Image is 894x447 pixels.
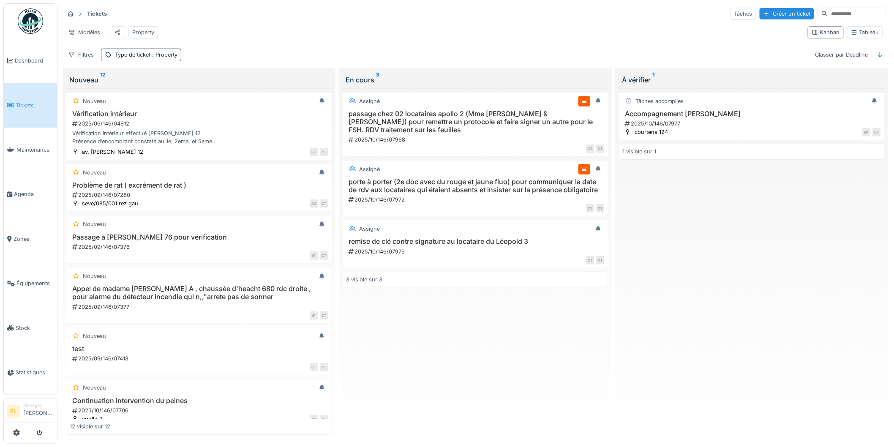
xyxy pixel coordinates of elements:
div: CT [320,363,328,371]
div: Nouveau [83,169,106,177]
div: CT [320,148,328,156]
h3: test [70,345,328,353]
div: Modèles [64,26,104,38]
div: Classer par Deadline [812,49,872,61]
strong: Tickets [84,10,110,18]
div: CT [310,363,318,371]
h3: Appel de madame [PERSON_NAME] A , chaussée d'heacht 680 rdc droite , pour alarme du détecteur inc... [70,285,328,301]
h3: Continuation intervention du peines [70,397,328,405]
div: CT [596,144,605,153]
div: 2025/10/146/07968 [348,136,605,144]
div: 2025/09/146/07280 [71,191,328,199]
span: Zones [14,235,54,243]
div: Tâches accomplies [635,97,684,105]
div: 12 visible sur 12 [70,423,110,431]
div: CT [586,204,594,213]
a: Maintenance [4,128,57,172]
div: 2025/09/146/07376 [71,243,328,251]
div: En cours [346,75,605,85]
div: RB [310,415,318,423]
h3: porte à porter (2e doc avec du rouge et jaune fluo) pour communiquer la date de rdv aux locataire... [346,178,605,194]
div: Type de ticket [115,51,177,59]
div: Nouveau [83,220,106,228]
span: Stock [16,324,54,332]
div: CT [586,144,594,153]
span: Statistiques [16,368,54,376]
a: Stock [4,305,57,350]
div: Nouveau [83,384,106,392]
div: av. [PERSON_NAME] 12 [82,148,143,156]
div: Tableau [851,28,879,36]
div: CT [320,251,328,260]
div: 2025/06/146/04912 [71,120,328,128]
div: Assigné [359,225,380,233]
sup: 12 [100,75,106,85]
div: IF [310,251,318,260]
a: FL Manager[PERSON_NAME] [7,402,54,422]
div: IF [310,311,318,320]
div: Manager [23,402,54,409]
div: CT [320,311,328,320]
div: apollo 2 [82,415,103,423]
h3: remise de clé contre signature au locataire du Léopold 3 [346,237,605,245]
span: Équipements [16,279,54,287]
a: Tickets [4,83,57,127]
div: Filtres [64,49,98,61]
div: CT [586,256,594,264]
div: Créer un ticket [760,8,814,19]
div: Property [132,28,154,36]
h3: Accompagnement [PERSON_NAME] [622,110,881,118]
div: Vérification intérieur effectué [PERSON_NAME] 12 Présence d’encombrant constaté au 1e, 2eme, et 5... [70,129,328,145]
div: CT [596,256,605,264]
div: 2025/09/146/07413 [71,354,328,363]
li: FL [7,405,20,418]
a: Statistiques [4,350,57,395]
div: CT [596,204,605,213]
div: Tâches [730,8,756,20]
div: 2025/09/146/07377 [71,303,328,311]
div: 2025/10/146/07977 [624,120,881,128]
span: : Property [150,52,177,58]
div: CT [872,128,881,136]
div: CT [320,199,328,208]
div: Assigné [359,97,380,105]
div: EK [862,128,871,136]
a: Agenda [4,172,57,216]
div: Assigné [359,165,380,173]
div: 3 visible sur 3 [346,275,382,283]
div: AO [310,199,318,208]
div: 2025/10/146/07706 [71,406,328,414]
div: Nouveau [69,75,329,85]
span: Dashboard [15,57,54,65]
sup: 1 [652,75,654,85]
h3: Passage à [PERSON_NAME] 76 pour vérification [70,233,328,241]
img: Badge_color-CXgf-gQk.svg [18,8,43,34]
h3: passage chez 02 locataires apollo 2 (Mme [PERSON_NAME] & [PERSON_NAME]) pour remettre un protocol... [346,110,605,134]
div: EK [310,148,318,156]
h3: Vérification intérieur [70,110,328,118]
span: Tickets [16,101,54,109]
li: [PERSON_NAME] [23,402,54,420]
div: 1 visible sur 1 [622,147,656,155]
div: Nouveau [83,97,106,105]
a: Dashboard [4,38,57,83]
div: courtens 124 [635,128,668,136]
div: À vérifier [622,75,881,85]
sup: 3 [376,75,379,85]
a: Zones [4,217,57,261]
h3: Problème de rat ( excrément de rat ) [70,181,328,189]
div: Nouveau [83,272,106,280]
span: Agenda [14,190,54,198]
div: 2025/10/146/07975 [348,248,605,256]
div: Kanban [812,28,840,36]
span: Maintenance [16,146,54,154]
a: Équipements [4,261,57,305]
div: 2025/10/146/07972 [348,196,605,204]
div: Nouveau [83,332,106,340]
div: CT [320,415,328,423]
div: seve/085/001 rez gau... [82,199,143,207]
